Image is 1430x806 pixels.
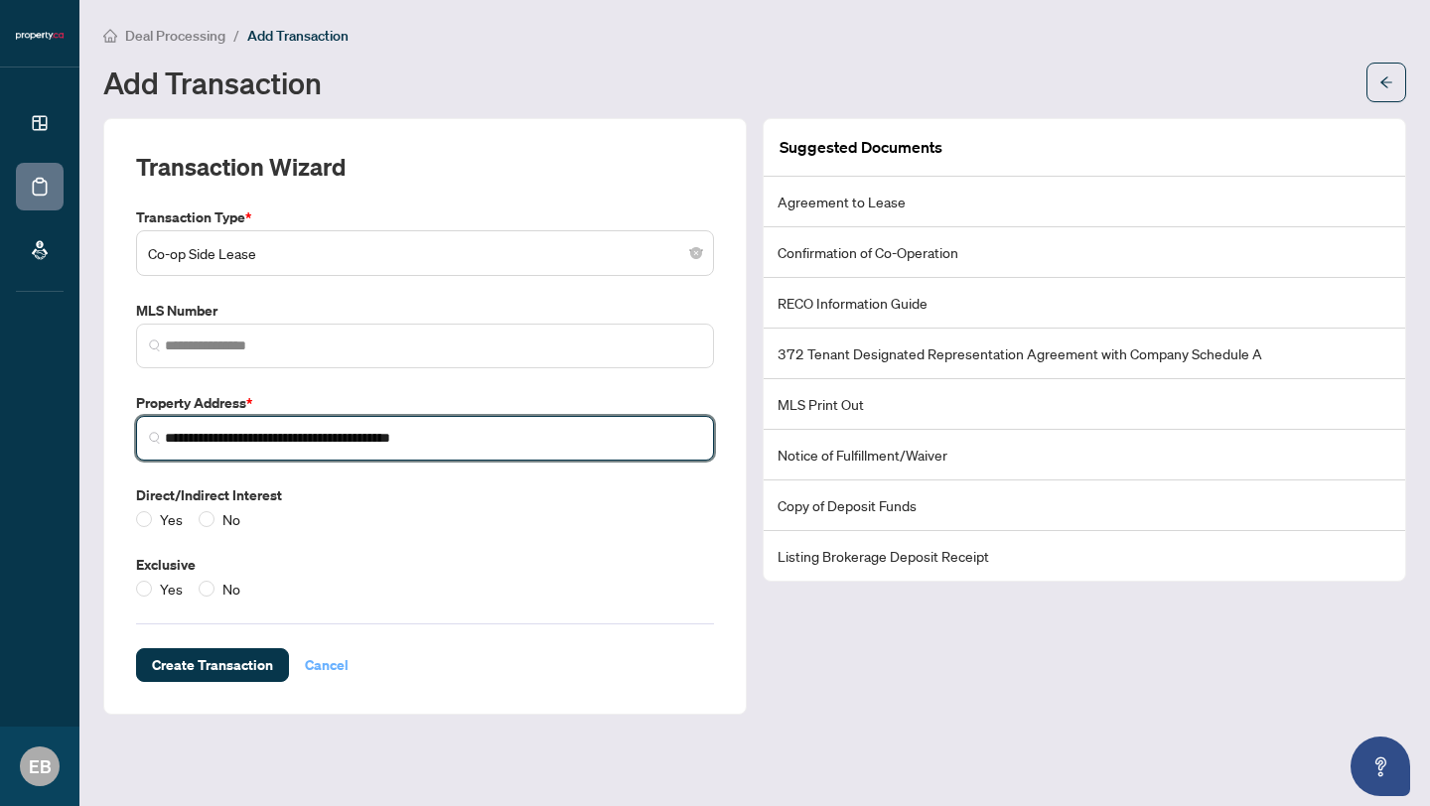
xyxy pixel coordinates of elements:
label: Exclusive [136,554,714,576]
img: search_icon [149,432,161,444]
li: 372 Tenant Designated Representation Agreement with Company Schedule A [764,329,1405,379]
span: Cancel [305,649,349,681]
h1: Add Transaction [103,67,322,98]
label: Direct/Indirect Interest [136,484,714,506]
h2: Transaction Wizard [136,151,346,183]
li: Confirmation of Co-Operation [764,227,1405,278]
img: logo [16,30,64,42]
span: Yes [152,508,191,530]
span: close-circle [690,247,702,259]
span: No [214,508,248,530]
li: / [233,24,239,47]
span: arrow-left [1379,75,1393,89]
li: RECO Information Guide [764,278,1405,329]
li: Agreement to Lease [764,177,1405,227]
span: Add Transaction [247,27,349,45]
li: Listing Brokerage Deposit Receipt [764,531,1405,581]
button: Open asap [1351,737,1410,796]
span: No [214,578,248,600]
li: MLS Print Out [764,379,1405,430]
label: MLS Number [136,300,714,322]
article: Suggested Documents [780,135,942,160]
span: Co-op Side Lease [148,234,702,272]
span: EB [29,752,52,780]
button: Cancel [289,648,364,682]
label: Transaction Type [136,206,714,228]
span: Yes [152,578,191,600]
img: search_icon [149,339,161,351]
li: Copy of Deposit Funds [764,480,1405,531]
button: Create Transaction [136,648,289,682]
span: home [103,29,117,43]
label: Property Address [136,392,714,414]
li: Notice of Fulfillment/Waiver [764,430,1405,480]
span: Deal Processing [125,27,225,45]
span: Create Transaction [152,649,273,681]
